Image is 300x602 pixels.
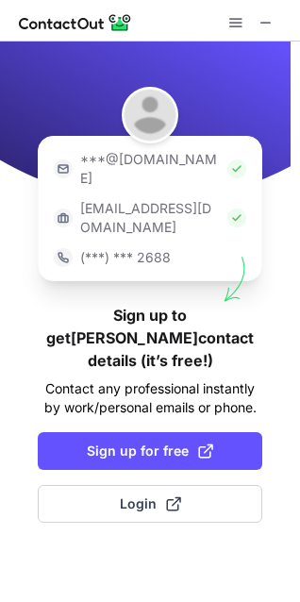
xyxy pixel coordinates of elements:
[80,199,220,237] p: [EMAIL_ADDRESS][DOMAIN_NAME]
[54,209,73,227] img: https://contactout.com/extension/app/static/media/login-work-icon.638a5007170bc45168077fde17b29a1...
[38,379,262,417] p: Contact any professional instantly by work/personal emails or phone.
[122,87,178,143] img: Kim Wilson
[120,494,181,513] span: Login
[227,159,246,178] img: Check Icon
[80,150,220,188] p: ***@[DOMAIN_NAME]
[54,159,73,178] img: https://contactout.com/extension/app/static/media/login-email-icon.f64bce713bb5cd1896fef81aa7b14a...
[38,304,262,372] h1: Sign up to get [PERSON_NAME] contact details (it’s free!)
[54,248,73,267] img: https://contactout.com/extension/app/static/media/login-phone-icon.bacfcb865e29de816d437549d7f4cb...
[38,485,262,523] button: Login
[87,442,213,460] span: Sign up for free
[227,209,246,227] img: Check Icon
[38,432,262,470] button: Sign up for free
[19,11,132,34] img: ContactOut v5.3.10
